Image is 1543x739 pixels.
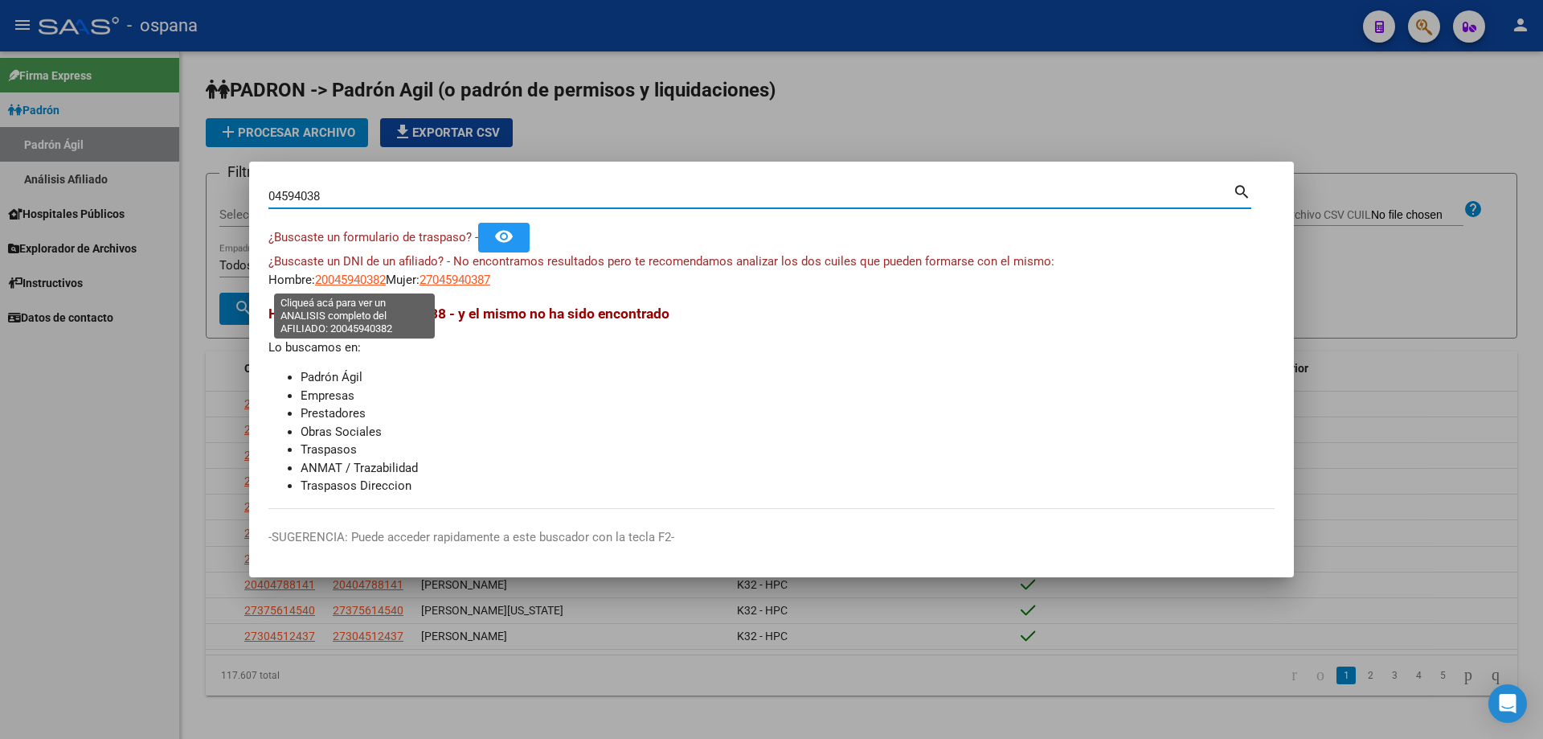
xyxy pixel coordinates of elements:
span: ¿Buscaste un DNI de un afiliado? - No encontramos resultados pero te recomendamos analizar los do... [268,254,1054,269]
span: Hemos buscado - 04594038 - y el mismo no ha sido encontrado [268,306,669,322]
mat-icon: remove_red_eye [494,227,514,246]
div: Hombre: Mujer: [268,252,1275,289]
li: Prestadores [301,404,1275,423]
span: ¿Buscaste un formulario de traspaso? - [268,230,478,244]
span: 27045940387 [420,273,490,287]
li: Obras Sociales [301,423,1275,441]
span: 20045940382 [315,273,386,287]
li: Traspasos Direccion [301,477,1275,495]
li: ANMAT / Trazabilidad [301,459,1275,478]
div: Lo buscamos en: [268,303,1275,495]
div: Open Intercom Messenger [1488,684,1527,723]
li: Traspasos [301,441,1275,459]
li: Empresas [301,387,1275,405]
mat-icon: search [1233,181,1251,200]
li: Padrón Ágil [301,368,1275,387]
p: -SUGERENCIA: Puede acceder rapidamente a este buscador con la tecla F2- [268,528,1275,547]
